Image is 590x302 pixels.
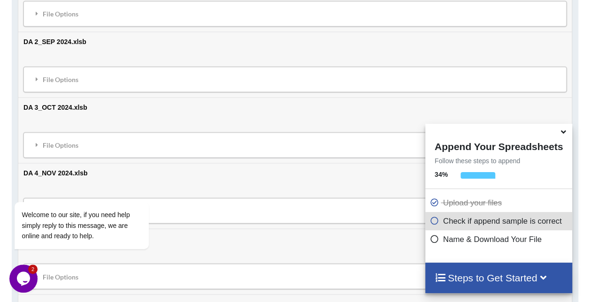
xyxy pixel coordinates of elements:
div: File Options [26,4,564,23]
div: File Options [26,69,564,89]
p: Upload your files [430,197,570,209]
h4: Append Your Spreadsheets [425,138,572,152]
h4: Steps to Get Started [435,272,563,284]
td: DA 4_NOV 2024.xlsb [18,163,572,228]
div: File Options [26,135,564,155]
iframe: chat widget [9,264,39,293]
p: Check if append sample is correct [430,215,570,227]
p: Follow these steps to append [425,156,572,166]
p: Name & Download Your File [430,234,570,245]
b: 34 % [435,171,448,178]
div: File Options [26,266,564,286]
iframe: chat widget [9,117,178,260]
td: DA 3_OCT 2024.xlsb [18,97,572,163]
td: DA 2_SEP 2024.xlsb [18,31,572,97]
div: File Options [26,201,564,220]
td: DA 5_DEC 2024.xlsb [18,228,572,294]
